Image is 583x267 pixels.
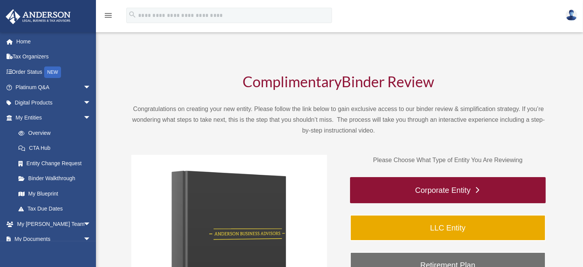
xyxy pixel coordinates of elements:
[350,155,546,166] p: Please Choose What Type of Entity You Are Reviewing
[11,186,102,201] a: My Blueprint
[342,73,434,90] span: Binder Review
[11,141,102,156] a: CTA Hub
[104,11,113,20] i: menu
[3,9,73,24] img: Anderson Advisors Platinum Portal
[131,104,546,136] p: Congratulations on creating your new entity. Please follow the link below to gain exclusive acces...
[5,216,102,232] a: My [PERSON_NAME] Teamarrow_drop_down
[11,125,102,141] a: Overview
[11,171,99,186] a: Binder Walkthrough
[5,110,102,126] a: My Entitiesarrow_drop_down
[83,95,99,111] span: arrow_drop_down
[83,232,99,247] span: arrow_drop_down
[5,232,102,247] a: My Documentsarrow_drop_down
[350,177,546,203] a: Corporate Entity
[128,10,137,19] i: search
[83,216,99,232] span: arrow_drop_down
[5,95,102,110] a: Digital Productsarrow_drop_down
[243,73,342,90] span: Complimentary
[566,10,577,21] img: User Pic
[11,156,102,171] a: Entity Change Request
[5,34,102,49] a: Home
[83,110,99,126] span: arrow_drop_down
[5,80,102,95] a: Platinum Q&Aarrow_drop_down
[5,64,102,80] a: Order StatusNEW
[44,66,61,78] div: NEW
[11,201,102,217] a: Tax Due Dates
[83,80,99,96] span: arrow_drop_down
[5,49,102,65] a: Tax Organizers
[350,215,546,241] a: LLC Entity
[104,13,113,20] a: menu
